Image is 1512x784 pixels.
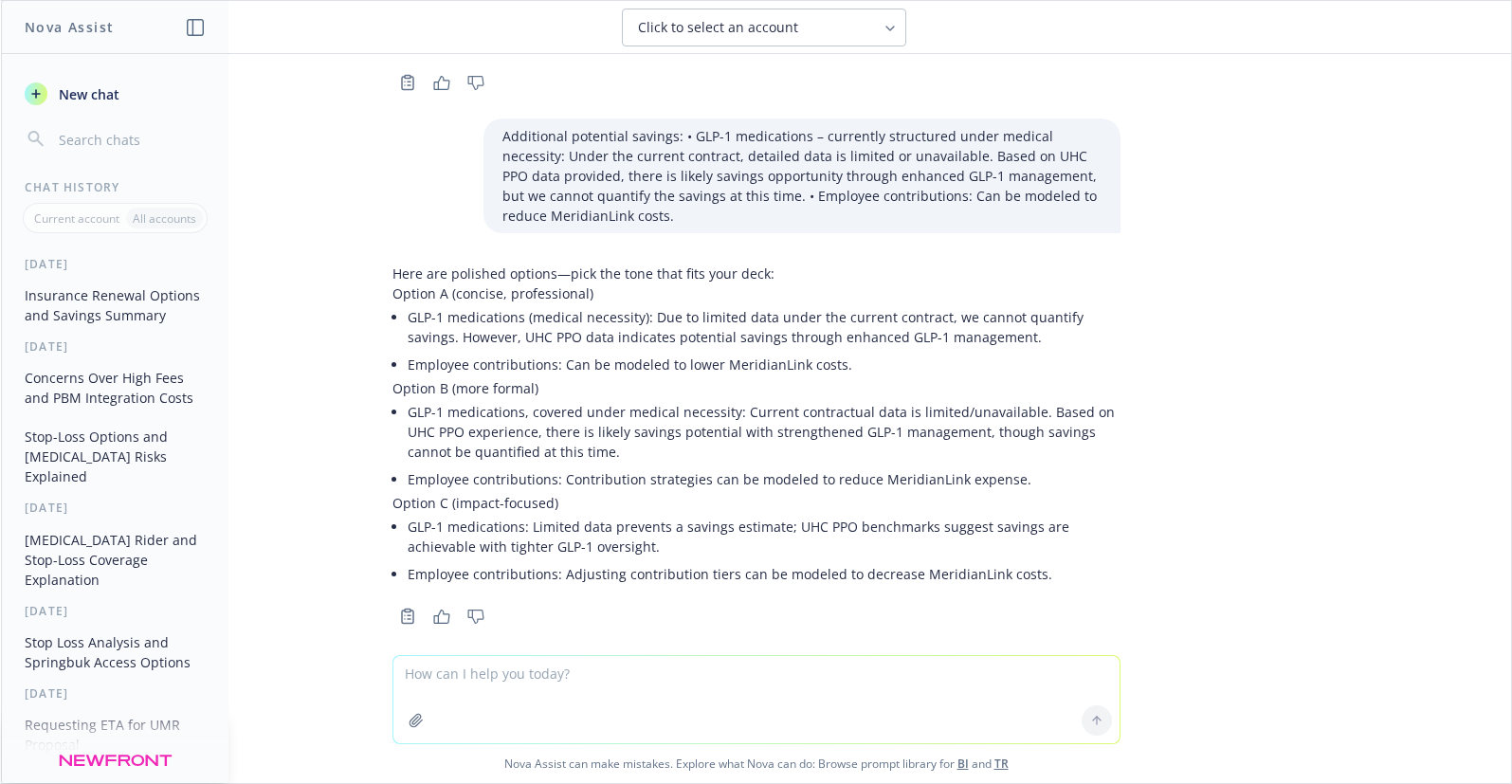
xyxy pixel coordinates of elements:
button: Concerns Over High Fees and PBM Integration Costs [17,362,213,413]
div: [DATE] [2,500,228,516]
button: Click to select an account [622,9,906,46]
p: Additional potential savings: • GLP-1 medications – currently structured under medical necessity:... [502,126,1102,226]
li: GLP-1 medications: Limited data prevents a savings estimate; UHC PPO benchmarks suggest savings a... [408,513,1120,560]
button: [MEDICAL_DATA] Rider and Stop-Loss Coverage Explanation [17,524,213,595]
div: [DATE] [2,603,228,619]
svg: Copy to clipboard [399,608,416,625]
button: Insurance Renewal Options and Savings Summary [17,280,213,331]
li: Employee contributions: Can be modeled to lower MeridianLink costs. [408,351,1120,378]
li: GLP-1 medications (medical necessity): Due to limited data under the current contract, we cannot ... [408,303,1120,351]
p: Option C (impact-focused) [392,493,1120,513]
li: Employee contributions: Contribution strategies can be modeled to reduce MeridianLink expense. [408,465,1120,493]
span: New chat [55,84,119,104]
span: Nova Assist can make mistakes. Explore what Nova can do: Browse prompt library for and [9,744,1503,783]
div: [DATE] [2,338,228,355]
button: Stop Loss Analysis and Springbuk Access Options [17,627,213,678]
li: Employee contributions: Adjusting contribution tiers can be modeled to decrease MeridianLink costs. [408,560,1120,588]
li: GLP-1 medications, covered under medical necessity: Current contractual data is limited/unavailab... [408,398,1120,465]
button: Thumbs down [461,603,491,629]
div: [DATE] [2,685,228,702]
h1: Nova Assist [25,17,114,37]
a: BI [957,756,969,772]
p: Option A (concise, professional) [392,283,1120,303]
div: Chat History [2,179,228,195]
button: Requesting ETA for UMR Proposal [17,709,213,760]
button: Stop-Loss Options and [MEDICAL_DATA] Risks Explained [17,421,213,492]
a: TR [994,756,1009,772]
div: [DATE] [2,256,228,272]
svg: Copy to clipboard [399,74,416,91]
button: Thumbs down [461,69,491,96]
p: All accounts [133,210,196,227]
div: [DATE] [2,768,228,784]
input: Search chats [55,126,206,153]
button: New chat [17,77,213,111]
span: Click to select an account [638,18,798,37]
p: Option B (more formal) [392,378,1120,398]
p: Here are polished options—pick the tone that fits your deck: [392,264,1120,283]
p: Current account [34,210,119,227]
